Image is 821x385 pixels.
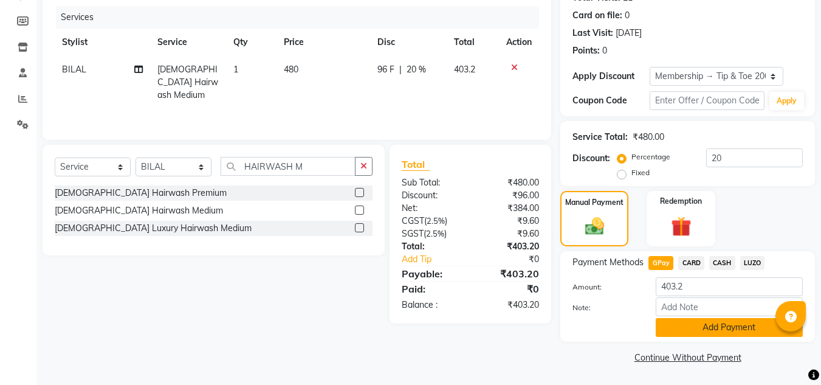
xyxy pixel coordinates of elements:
[470,189,548,202] div: ₹96.00
[226,29,277,56] th: Qty
[402,228,424,239] span: SGST
[769,92,804,110] button: Apply
[572,131,628,144] div: Service Total:
[393,253,483,266] a: Add Tip
[470,215,548,227] div: ₹9.60
[499,29,539,56] th: Action
[633,131,664,144] div: ₹480.00
[470,202,548,215] div: ₹384.00
[648,256,673,270] span: GPay
[55,204,223,217] div: [DEMOGRAPHIC_DATA] Hairwash Medium
[233,64,238,75] span: 1
[484,253,549,266] div: ₹0
[393,227,470,240] div: ( )
[572,256,644,269] span: Payment Methods
[631,167,650,178] label: Fixed
[150,29,226,56] th: Service
[454,64,475,75] span: 403.2
[447,29,500,56] th: Total
[55,29,150,56] th: Stylist
[399,63,402,76] span: |
[377,63,394,76] span: 96 F
[62,64,86,75] span: BILAL
[572,94,649,107] div: Coupon Code
[393,240,470,253] div: Total:
[470,266,548,281] div: ₹403.20
[393,299,470,311] div: Balance :
[55,187,227,199] div: [DEMOGRAPHIC_DATA] Hairwash Premium
[565,197,623,208] label: Manual Payment
[427,216,445,226] span: 2.5%
[660,196,702,207] label: Redemption
[426,229,444,238] span: 2.5%
[572,27,613,40] div: Last Visit:
[563,302,646,313] label: Note:
[579,215,610,237] img: _cash.svg
[407,63,426,76] span: 20 %
[631,151,670,162] label: Percentage
[563,282,646,293] label: Amount:
[157,64,218,100] span: [DEMOGRAPHIC_DATA] Hairwash Medium
[572,9,622,22] div: Card on file:
[656,318,803,337] button: Add Payment
[402,215,424,226] span: CGST
[284,64,298,75] span: 480
[470,176,548,189] div: ₹480.00
[393,176,470,189] div: Sub Total:
[221,157,356,176] input: Search or Scan
[470,240,548,253] div: ₹403.20
[616,27,642,40] div: [DATE]
[678,256,704,270] span: CARD
[370,29,447,56] th: Disc
[602,44,607,57] div: 0
[572,152,610,165] div: Discount:
[393,215,470,227] div: ( )
[277,29,370,56] th: Price
[740,256,765,270] span: LUZO
[572,44,600,57] div: Points:
[572,70,649,83] div: Apply Discount
[56,6,548,29] div: Services
[656,297,803,316] input: Add Note
[470,227,548,240] div: ₹9.60
[402,158,430,171] span: Total
[709,256,735,270] span: CASH
[470,282,548,296] div: ₹0
[563,352,812,364] a: Continue Without Payment
[393,189,470,202] div: Discount:
[393,266,470,281] div: Payable:
[393,202,470,215] div: Net:
[650,91,764,110] input: Enter Offer / Coupon Code
[665,214,698,239] img: _gift.svg
[55,222,252,235] div: [DEMOGRAPHIC_DATA] Luxury Hairwash Medium
[656,277,803,296] input: Amount
[625,9,630,22] div: 0
[393,282,470,296] div: Paid:
[470,299,548,311] div: ₹403.20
